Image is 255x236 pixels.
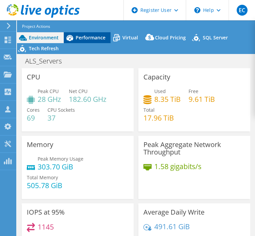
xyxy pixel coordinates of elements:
[237,5,248,16] span: EC
[38,156,83,162] span: Peak Memory Usage
[155,34,186,41] span: Cloud Pricing
[38,95,61,103] h4: 28 GHz
[189,88,198,94] span: Free
[47,114,75,122] h4: 37
[27,114,40,122] h4: 69
[194,7,200,13] svg: \n
[143,114,174,122] h4: 17.96 TiB
[189,95,215,103] h4: 9.61 TiB
[203,34,228,41] span: SQL Server
[76,34,105,41] span: Performance
[69,95,106,103] h4: 182.60 GHz
[143,73,170,81] h3: Capacity
[143,208,204,216] h3: Average Daily Write
[143,107,155,113] span: Total
[38,223,54,231] h4: 1145
[27,174,58,181] span: Total Memory
[154,88,166,94] span: Used
[27,208,65,216] h3: IOPS at 95%
[27,182,62,189] h4: 505.78 GiB
[47,107,75,113] span: CPU Sockets
[154,95,181,103] h4: 8.35 TiB
[122,34,138,41] span: Virtual
[38,163,83,170] h4: 303.70 GiB
[154,223,190,230] h4: 491.61 GiB
[22,23,50,30] span: Project Actions
[143,141,245,156] h3: Peak Aggregate Network Throughput
[22,57,72,65] h1: ALS_Servers
[27,107,40,113] span: Cores
[38,88,59,94] span: Peak CPU
[27,141,53,148] h3: Memory
[29,34,59,41] span: Environment
[154,163,201,170] h4: 1.58 gigabits/s
[29,45,59,52] span: Tech Refresh
[27,73,40,81] h3: CPU
[69,88,87,94] span: Net CPU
